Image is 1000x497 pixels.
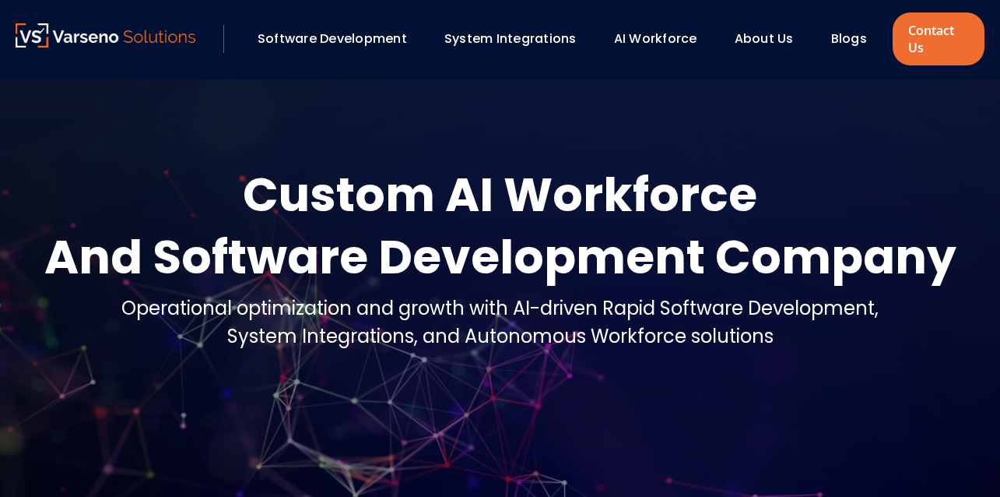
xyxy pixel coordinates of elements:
div: About Us [727,26,816,52]
a: Varseno Solutions – Product Engineering & IT Services [16,23,195,55]
a: System Integrations [444,30,577,48]
a: AI Workforce [614,30,697,48]
div: Software Development [250,26,429,52]
div: AI Workforce [606,26,719,52]
a: Contact Us [893,12,984,65]
div: System Integrations, and Autonomous Workforce solutions [121,323,879,351]
div: And Software Development Company [44,226,956,288]
a: About Us [735,30,794,48]
a: Software Development [258,30,407,48]
div: System Integrations [437,26,598,52]
div: Blogs [823,26,889,52]
img: Varseno Solutions – Product Engineering & IT Services [16,23,195,48]
div: Custom AI Workforce [44,164,956,226]
div: Operational optimization and growth with AI-driven Rapid Software Development, [121,294,879,323]
a: Blogs [831,30,867,48]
